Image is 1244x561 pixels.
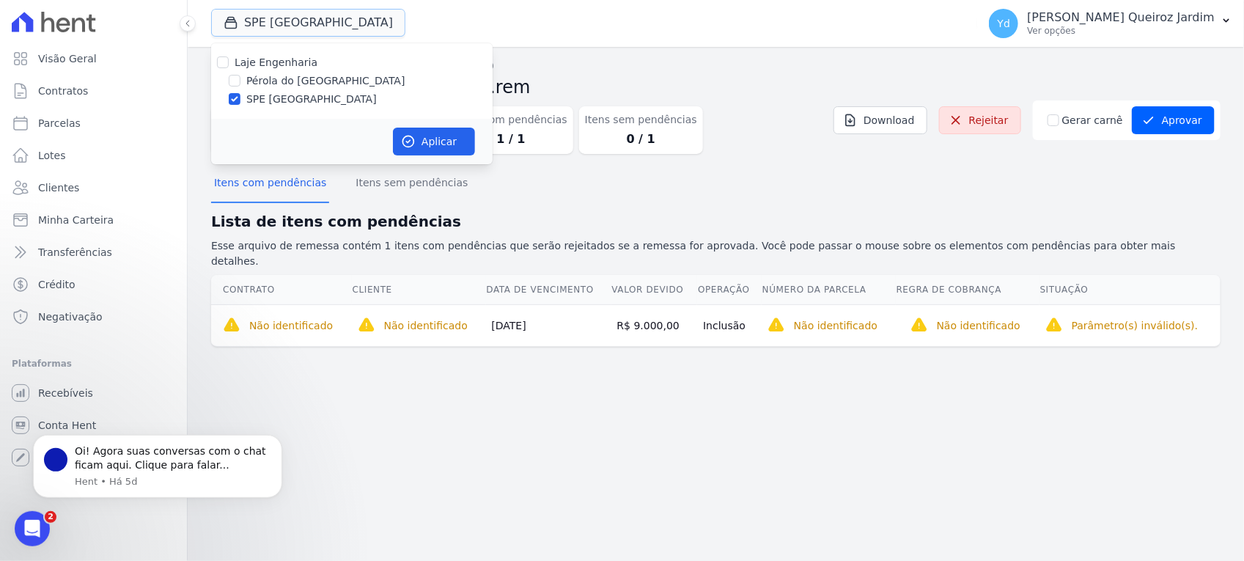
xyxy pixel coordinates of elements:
th: Data de Vencimento [486,275,611,305]
a: Clientes [6,173,181,202]
p: Não identificado [794,318,877,333]
p: Ver opções [1027,25,1215,37]
td: R$ 9.000,00 [611,304,698,346]
nav: Breadcrumb [211,59,1221,74]
th: Valor devido [611,275,698,305]
button: Yd [PERSON_NAME] Queiroz Jardim Ver opções [977,3,1244,44]
a: Crédito [6,270,181,299]
th: Situação [1039,275,1221,305]
span: Yd [998,18,1010,29]
p: Esse arquivo de remessa contém 1 itens com pendências que serão rejeitados se a remessa for aprov... [211,238,1221,269]
span: 2 [45,511,56,523]
span: Visão Geral [38,51,97,66]
a: Negativação [6,302,181,331]
a: Visão Geral [6,44,181,73]
dd: 1 / 1 [454,131,567,148]
th: Número da Parcela [762,275,896,305]
dd: 0 / 1 [585,131,697,148]
label: Pérola do [GEOGRAPHIC_DATA] [246,73,405,89]
label: Laje Engenharia [235,56,317,68]
dt: Itens sem pendências [585,112,697,128]
label: SPE [GEOGRAPHIC_DATA] [246,92,377,107]
a: Lotes [6,141,181,170]
p: Não identificado [937,318,1020,333]
div: Plataformas [12,355,175,373]
th: Contrato [211,275,352,305]
iframe: Intercom notifications mensagem [11,416,304,554]
p: [PERSON_NAME] Queiroz Jardim [1027,10,1215,25]
a: Download [833,106,927,134]
span: Transferências [38,245,112,260]
dt: Itens com pendências [454,112,567,128]
iframe: Intercom live chat [15,511,50,546]
p: Não identificado [249,318,333,333]
td: Inclusão [697,304,762,346]
span: Parcelas [38,116,81,131]
a: Rejeitar [939,106,1021,134]
button: SPE [GEOGRAPHIC_DATA] [211,9,405,37]
a: Conta Hent [6,411,181,440]
a: Parcelas [6,109,181,138]
a: Contratos [6,76,181,106]
th: Operação [697,275,762,305]
span: Contratos [38,84,88,98]
td: [DATE] [486,304,611,346]
span: Recebíveis [38,386,93,400]
span: Crédito [38,277,76,292]
span: Clientes [38,180,79,195]
h2: Lista de itens com pendências [211,210,1221,232]
button: Aplicar [393,128,475,155]
a: Minha Carteira [6,205,181,235]
button: Aprovar [1132,106,1215,134]
label: Gerar carnê [1062,113,1123,128]
button: Itens com pendências [211,165,329,203]
span: Negativação [38,309,103,324]
button: Itens sem pendências [353,165,471,203]
span: 584.rem [457,77,531,98]
span: Lotes [38,148,66,163]
h2: Importação de Remessa: [211,74,1221,100]
p: Não identificado [384,318,468,333]
th: Cliente [352,275,486,305]
span: Minha Carteira [38,213,114,227]
a: Transferências [6,238,181,267]
p: Parâmetro(s) inválido(s). [1072,318,1199,333]
th: Regra de Cobrança [896,275,1039,305]
a: Recebíveis [6,378,181,408]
